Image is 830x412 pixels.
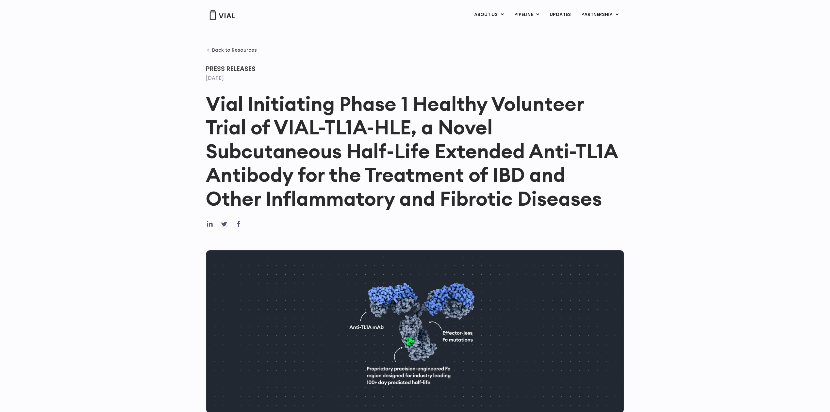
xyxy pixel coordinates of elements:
a: PARTNERSHIPMenu Toggle [576,9,624,20]
img: Vial Logo [209,10,235,20]
span: Press Releases [206,64,256,73]
a: UPDATES [544,9,576,20]
div: Share on facebook [235,220,242,228]
div: Share on twitter [220,220,228,228]
a: PIPELINEMenu Toggle [509,9,544,20]
h1: Vial Initiating Phase 1 Healthy Volunteer Trial of VIAL-TL1A-HLE, a Novel Subcutaneous Half-Life ... [206,92,624,210]
a: ABOUT USMenu Toggle [469,9,509,20]
span: Back to Resources [212,47,257,53]
div: Share on linkedin [206,220,214,228]
time: [DATE] [206,74,224,82]
a: Back to Resources [206,47,257,53]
